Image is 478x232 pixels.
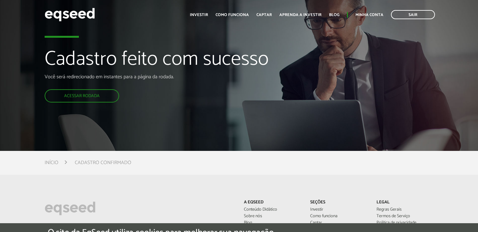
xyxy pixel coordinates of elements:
[244,221,301,225] a: Blog
[244,207,301,212] a: Conteúdo Didático
[45,89,119,102] a: Acessar rodada
[310,214,367,218] a: Como funciona
[310,200,367,205] p: Seções
[310,221,367,225] a: Captar
[244,200,301,205] p: A EqSeed
[45,74,274,80] p: Você será redirecionado em instantes para a página da rodada.
[190,13,208,17] a: Investir
[256,13,272,17] a: Captar
[355,13,383,17] a: Minha conta
[310,207,367,212] a: Investir
[244,214,301,218] a: Sobre nós
[45,160,58,165] a: Início
[376,200,433,205] p: Legal
[216,13,249,17] a: Como funciona
[45,200,96,217] img: EqSeed Logo
[329,13,339,17] a: Blog
[75,158,131,167] li: Cadastro confirmado
[279,13,321,17] a: Aprenda a investir
[376,214,433,218] a: Termos de Serviço
[45,48,274,74] h1: Cadastro feito com sucesso
[391,10,435,19] a: Sair
[376,207,433,212] a: Regras Gerais
[45,6,95,23] img: EqSeed
[376,221,433,225] a: Política de privacidade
